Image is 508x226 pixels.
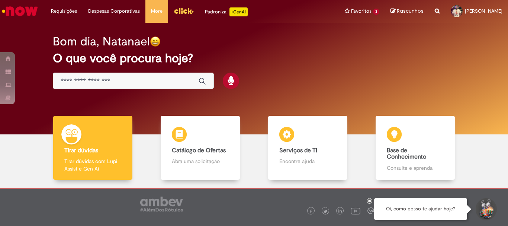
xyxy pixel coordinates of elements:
p: Encontre ajuda [279,157,336,165]
img: logo_footer_twitter.png [324,210,327,213]
button: Iniciar Conversa de Suporte [475,198,497,220]
h2: Bom dia, Natanael [53,35,150,48]
h2: O que você procura hoje? [53,52,455,65]
p: +GenAi [229,7,248,16]
b: Tirar dúvidas [64,147,98,154]
b: Catálogo de Ofertas [172,147,226,154]
span: 3 [373,9,379,15]
span: Favoritos [351,7,372,15]
a: Serviços de TI Encontre ajuda [254,116,361,180]
b: Base de Conhecimento [387,147,426,161]
a: Rascunhos [390,8,424,15]
a: Base de Conhecimento Consulte e aprenda [361,116,469,180]
a: Tirar dúvidas Tirar dúvidas com Lupi Assist e Gen Ai [39,116,147,180]
img: ServiceNow [1,4,39,19]
b: Serviços de TI [279,147,317,154]
img: happy-face.png [150,36,161,47]
img: logo_footer_ambev_rotulo_gray.png [140,197,183,211]
span: Rascunhos [397,7,424,15]
div: Padroniza [205,7,248,16]
p: Abra uma solicitação [172,157,228,165]
span: Requisições [51,7,77,15]
span: More [151,7,163,15]
span: Despesas Corporativas [88,7,140,15]
img: logo_footer_linkedin.png [338,209,342,214]
div: Oi, como posso te ajudar hoje? [374,198,467,220]
img: click_logo_yellow_360x200.png [174,5,194,16]
a: Catálogo de Ofertas Abra uma solicitação [147,116,254,180]
p: Tirar dúvidas com Lupi Assist e Gen Ai [64,157,121,172]
img: logo_footer_facebook.png [309,210,313,213]
p: Consulte e aprenda [387,164,443,172]
span: [PERSON_NAME] [465,8,502,14]
img: logo_footer_workplace.png [367,207,374,214]
img: logo_footer_youtube.png [351,206,360,216]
